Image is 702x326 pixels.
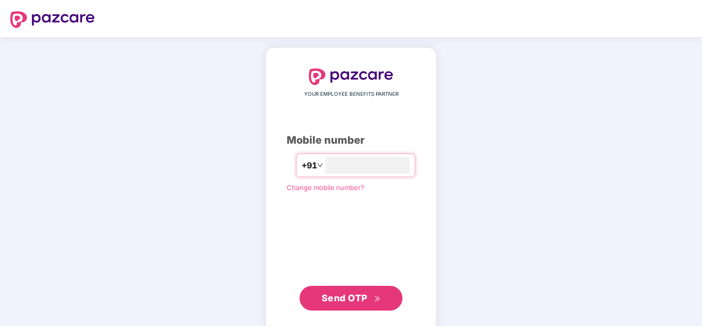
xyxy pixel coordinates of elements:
img: logo [10,11,95,28]
div: Mobile number [287,132,415,148]
span: YOUR EMPLOYEE BENEFITS PARTNER [304,90,398,98]
span: double-right [374,296,381,302]
img: logo [309,68,393,85]
span: +91 [302,159,317,172]
span: Send OTP [322,293,367,303]
span: down [317,162,323,168]
button: Send OTPdouble-right [300,286,402,311]
a: Change mobile number? [287,183,364,192]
